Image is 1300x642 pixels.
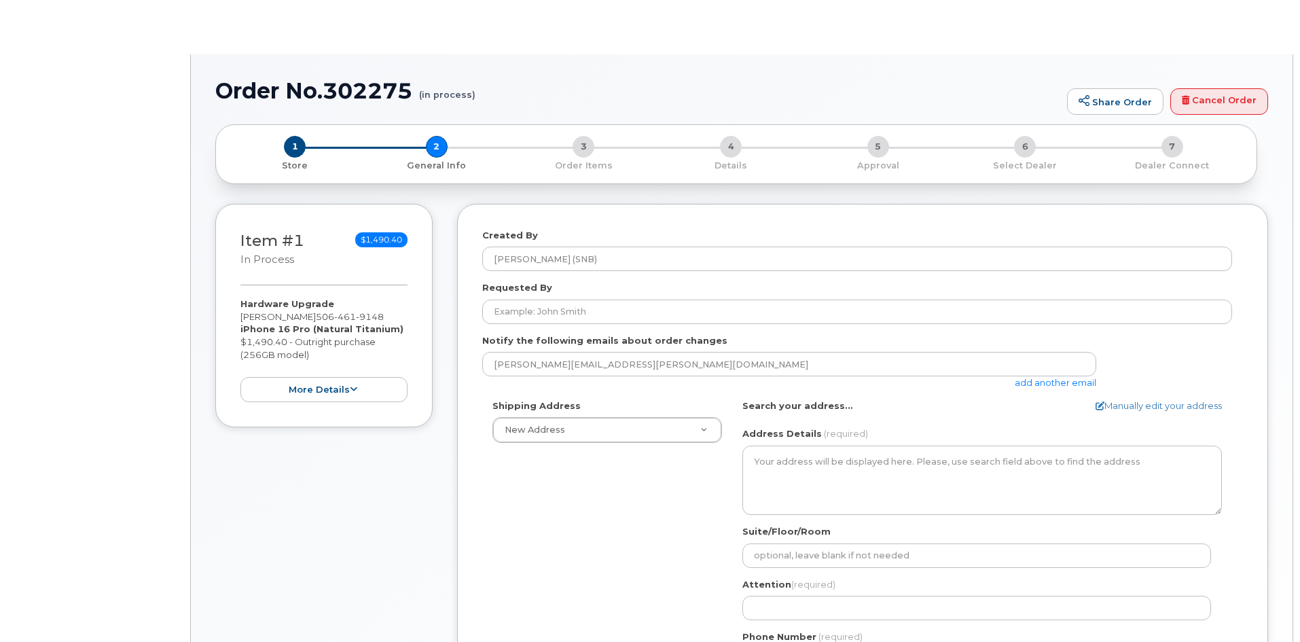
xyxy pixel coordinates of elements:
label: Notify the following emails about order changes [482,334,727,347]
a: Manually edit your address [1096,399,1222,412]
a: add another email [1015,377,1096,388]
p: Store [232,160,358,172]
a: 1 Store [227,158,363,172]
span: 506 [316,311,384,322]
input: Example: John Smith [482,300,1232,324]
div: [PERSON_NAME] $1,490.40 - Outright purchase (256GB model) [240,298,408,402]
h1: Order No.302275 [215,79,1060,103]
label: Created By [482,229,538,242]
button: more details [240,377,408,402]
a: New Address [493,418,721,442]
span: 1 [284,136,306,158]
label: Shipping Address [492,399,581,412]
strong: iPhone 16 Pro (Natural Titanium) [240,323,403,334]
small: (in process) [419,79,475,100]
strong: Hardware Upgrade [240,298,334,309]
span: 9148 [356,311,384,322]
input: Example: john@appleseed.com [482,352,1096,376]
span: $1,490.40 [355,232,408,247]
label: Search your address... [742,399,853,412]
input: optional, leave blank if not needed [742,543,1211,568]
small: in process [240,253,294,266]
label: Address Details [742,427,822,440]
a: Share Order [1067,88,1163,115]
span: (required) [791,579,835,590]
span: (required) [818,631,863,642]
label: Suite/Floor/Room [742,525,831,538]
h3: Item #1 [240,232,304,267]
span: 461 [334,311,356,322]
span: (required) [824,428,868,439]
span: New Address [505,425,565,435]
label: Attention [742,578,835,591]
label: Requested By [482,281,552,294]
a: Cancel Order [1170,88,1268,115]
